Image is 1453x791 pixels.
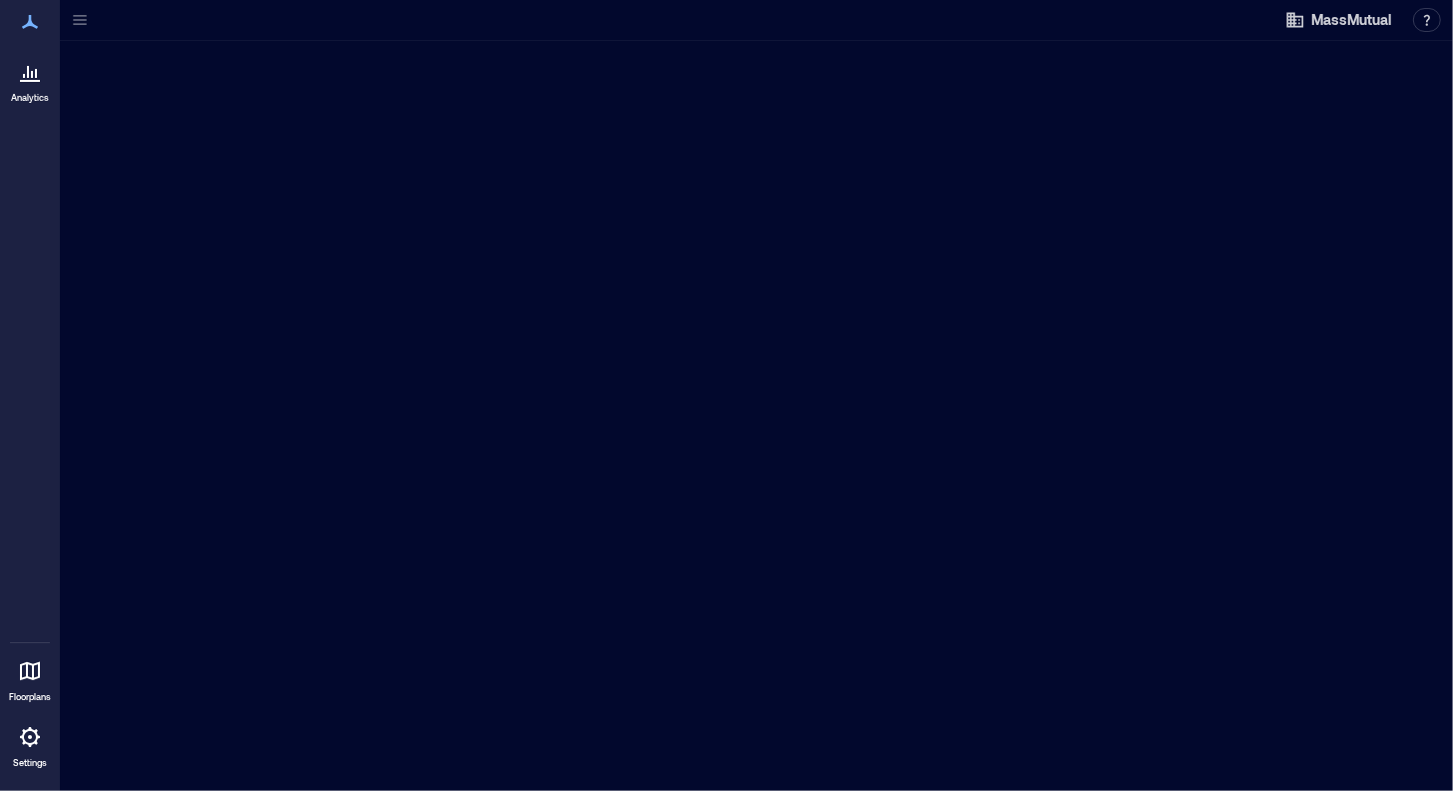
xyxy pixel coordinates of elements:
[5,48,55,110] a: Analytics
[1311,10,1391,30] span: MassMutual
[6,713,54,775] a: Settings
[11,92,49,104] p: Analytics
[1279,4,1397,36] button: MassMutual
[3,647,57,709] a: Floorplans
[13,757,47,769] p: Settings
[9,691,51,703] p: Floorplans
